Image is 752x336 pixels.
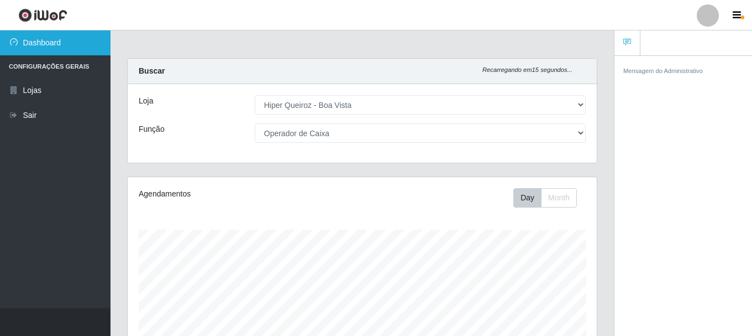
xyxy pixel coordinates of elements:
[623,68,703,74] small: Mensagem do Administrativo
[139,188,315,200] div: Agendamentos
[513,188,577,208] div: First group
[482,66,572,73] i: Recarregando em 15 segundos...
[541,188,577,208] button: Month
[18,8,67,22] img: CoreUI Logo
[139,123,165,135] label: Função
[139,66,165,75] strong: Buscar
[139,95,153,107] label: Loja
[513,188,541,208] button: Day
[513,188,586,208] div: Toolbar with button groups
